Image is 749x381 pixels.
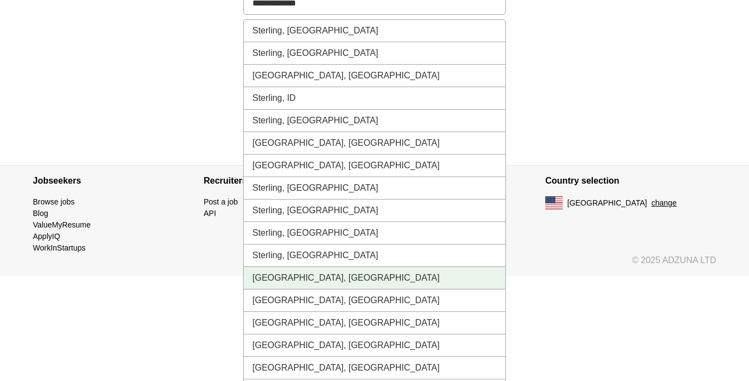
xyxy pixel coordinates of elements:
[33,197,74,206] a: Browse jobs
[567,197,647,209] span: [GEOGRAPHIC_DATA]
[244,334,505,357] li: [GEOGRAPHIC_DATA], [GEOGRAPHIC_DATA]
[204,209,216,218] a: API
[33,220,91,229] a: ValueMyResume
[244,132,505,155] li: [GEOGRAPHIC_DATA], [GEOGRAPHIC_DATA]
[545,196,563,209] img: US flag
[244,200,505,222] li: Sterling, [GEOGRAPHIC_DATA]
[244,87,505,110] li: Sterling, ID
[33,243,85,252] a: WorkInStartups
[33,232,60,241] a: ApplyIQ
[244,177,505,200] li: Sterling, [GEOGRAPHIC_DATA]
[244,20,505,42] li: Sterling, [GEOGRAPHIC_DATA]
[244,357,505,379] li: [GEOGRAPHIC_DATA], [GEOGRAPHIC_DATA]
[244,267,505,289] li: [GEOGRAPHIC_DATA], [GEOGRAPHIC_DATA]
[652,197,677,209] button: change
[244,222,505,244] li: Sterling, [GEOGRAPHIC_DATA]
[244,312,505,334] li: [GEOGRAPHIC_DATA], [GEOGRAPHIC_DATA]
[24,254,725,276] div: © 2025 ADZUNA LTD
[244,155,505,177] li: [GEOGRAPHIC_DATA], [GEOGRAPHIC_DATA]
[244,65,505,87] li: [GEOGRAPHIC_DATA], [GEOGRAPHIC_DATA]
[244,110,505,132] li: Sterling, [GEOGRAPHIC_DATA]
[244,42,505,65] li: Sterling, [GEOGRAPHIC_DATA]
[244,244,505,267] li: Sterling, [GEOGRAPHIC_DATA]
[545,166,716,196] h4: Country selection
[204,197,238,206] a: Post a job
[33,209,48,218] a: Blog
[244,289,505,312] li: [GEOGRAPHIC_DATA], [GEOGRAPHIC_DATA]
